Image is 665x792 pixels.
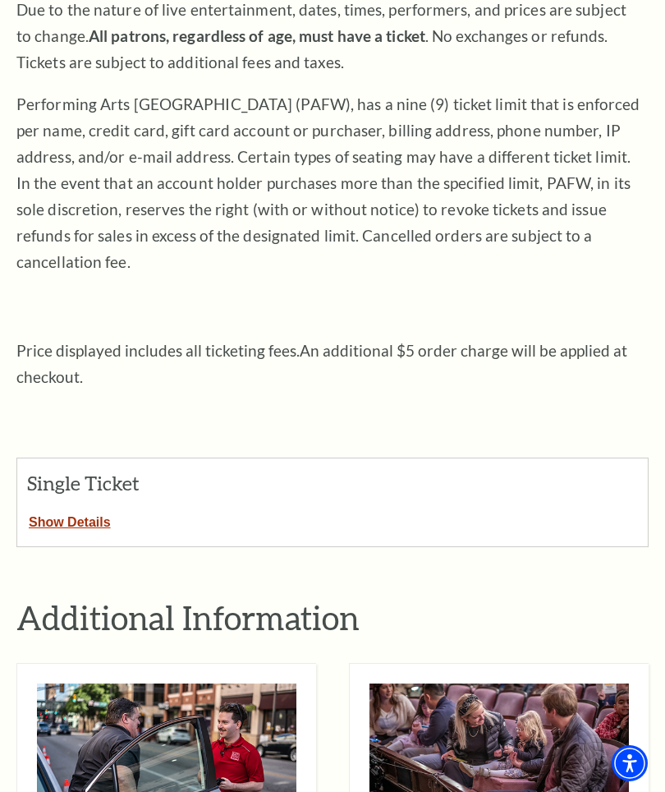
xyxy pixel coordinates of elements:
button: Show Details [17,509,122,530]
p: Performing Arts [GEOGRAPHIC_DATA] (PAFW), has a nine (9) ticket limit that is enforced per name, ... [16,91,640,275]
span: An additional $5 order charge will be applied at checkout. [16,341,627,386]
h2: Additional Information [16,596,649,638]
div: Accessibility Menu [612,745,648,781]
h2: Single Ticket [27,472,189,494]
strong: All patrons, regardless of age, must have a ticket [89,26,425,45]
p: Price displayed includes all ticketing fees. [16,338,640,390]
